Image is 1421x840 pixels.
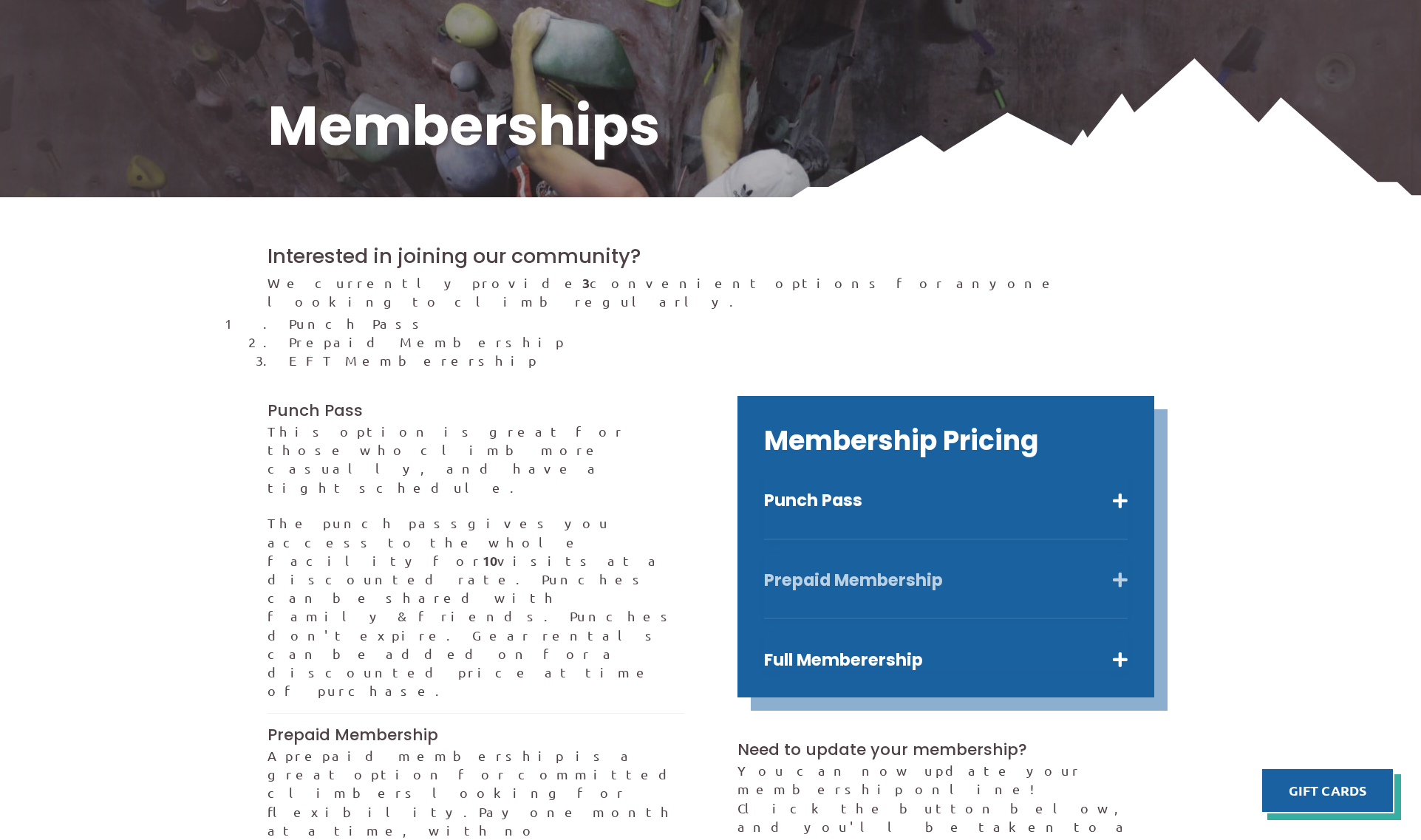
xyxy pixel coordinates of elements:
p: This option is great for those who climb more casually, and have a tight schedule. [267,422,684,496]
strong: 10 [483,552,497,569]
strong: 3 [582,274,590,291]
li: Punch Pass [289,314,1154,332]
li: EFT Memberership [289,351,1154,369]
h3: Punch Pass [267,400,684,422]
h3: Need to update your membership? [737,739,1154,761]
h2: Interested in joining our community? [267,242,1154,270]
h3: Prepaid Membership [267,724,684,746]
li: Prepaid Membership [289,332,1154,351]
p: The punch pass [267,513,684,700]
span: A prepaid membership is a great option for committed climbers looking for flexibility. [267,748,681,819]
p: We currently provide convenient options for anyone looking to climb regularly. [267,273,1154,310]
h2: Membership Pricing [764,423,1128,460]
span: gives you access to the whole facility for visits at a discounted rate. Punches can be shared wit... [267,515,678,698]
